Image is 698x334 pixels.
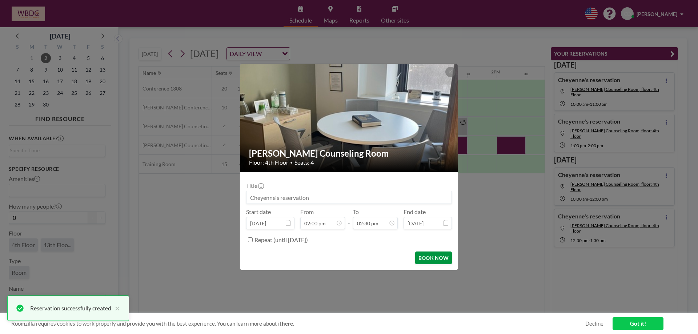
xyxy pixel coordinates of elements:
[111,304,120,313] button: close
[415,251,452,264] button: BOOK NOW
[294,159,314,166] span: Seats: 4
[282,320,294,327] a: here.
[249,159,288,166] span: Floor: 4th Floor
[300,208,314,216] label: From
[353,208,359,216] label: To
[348,211,350,227] span: -
[30,304,111,313] div: Reservation successfully created
[246,191,452,204] input: Cheyenne's reservation
[613,317,663,330] a: Got it!
[290,160,293,165] span: •
[404,208,426,216] label: End date
[11,320,585,327] span: Roomzilla requires cookies to work properly and provide you with the best experience. You can lea...
[254,236,308,244] label: Repeat (until [DATE])
[246,182,263,189] label: Title
[249,148,450,159] h2: [PERSON_NAME] Counseling Room
[246,208,271,216] label: Start date
[585,320,603,327] a: Decline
